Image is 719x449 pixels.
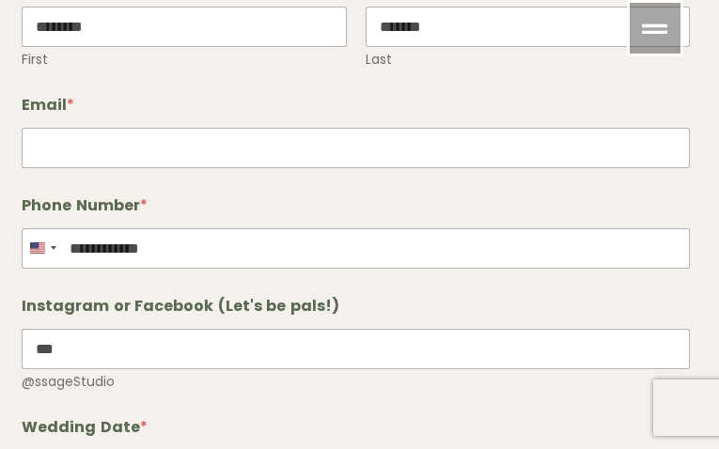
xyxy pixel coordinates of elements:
label: First [22,52,347,68]
div: @ssageStudio [22,374,690,390]
label: Email [22,96,690,114]
input: Phone Number [22,228,690,269]
label: Last [366,52,691,68]
label: Wedding Date [22,418,690,436]
label: Instagram or Facebook (Let's be pals!) [22,297,690,315]
button: Selected country [22,228,63,269]
label: Phone Number [22,196,690,214]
